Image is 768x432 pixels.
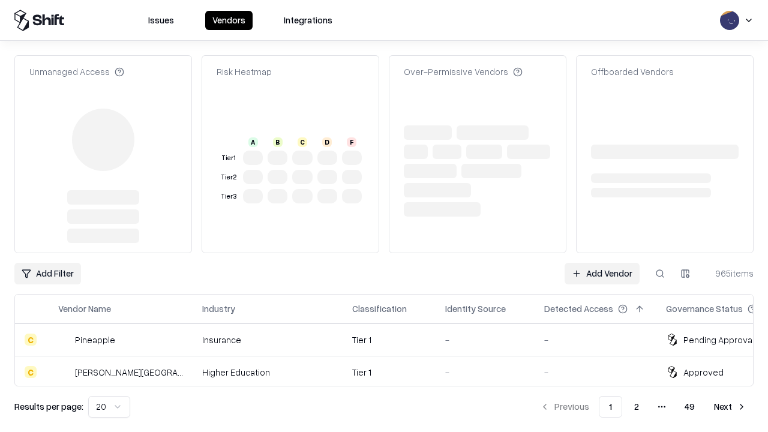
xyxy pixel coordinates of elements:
[675,396,704,418] button: 49
[205,11,253,30] button: Vendors
[707,396,754,418] button: Next
[404,65,523,78] div: Over-Permissive Vendors
[352,334,426,346] div: Tier 1
[25,334,37,346] div: C
[219,172,238,182] div: Tier 2
[683,334,754,346] div: Pending Approval
[591,65,674,78] div: Offboarded Vendors
[25,366,37,378] div: C
[14,400,83,413] p: Results per page:
[75,366,183,379] div: [PERSON_NAME][GEOGRAPHIC_DATA]
[533,396,754,418] nav: pagination
[352,366,426,379] div: Tier 1
[298,137,307,147] div: C
[352,302,407,315] div: Classification
[683,366,724,379] div: Approved
[445,334,525,346] div: -
[219,191,238,202] div: Tier 3
[58,334,70,346] img: Pineapple
[219,153,238,163] div: Tier 1
[347,137,356,147] div: F
[706,267,754,280] div: 965 items
[445,302,506,315] div: Identity Source
[599,396,622,418] button: 1
[248,137,258,147] div: A
[58,302,111,315] div: Vendor Name
[445,366,525,379] div: -
[565,263,640,284] a: Add Vendor
[625,396,649,418] button: 2
[202,366,333,379] div: Higher Education
[544,366,647,379] div: -
[75,334,115,346] div: Pineapple
[202,334,333,346] div: Insurance
[217,65,272,78] div: Risk Heatmap
[29,65,124,78] div: Unmanaged Access
[666,302,743,315] div: Governance Status
[277,11,340,30] button: Integrations
[202,302,235,315] div: Industry
[544,334,647,346] div: -
[273,137,283,147] div: B
[14,263,81,284] button: Add Filter
[544,302,613,315] div: Detected Access
[58,366,70,378] img: Reichman University
[322,137,332,147] div: D
[141,11,181,30] button: Issues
